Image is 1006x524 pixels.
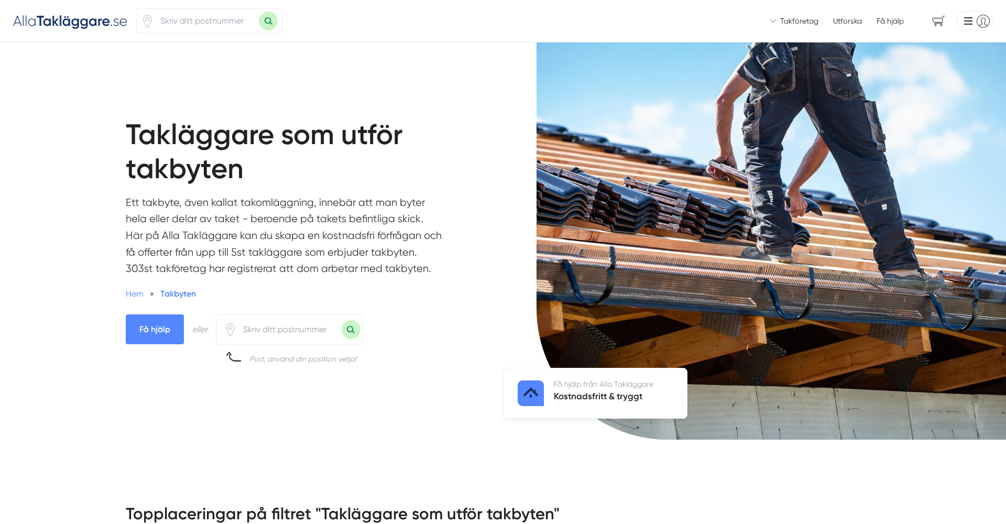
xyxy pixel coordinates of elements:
button: Sök med postnummer [259,12,278,30]
p: Ett takbyte, även kallat takomläggning, innebär att man byter hela eller delar av taket - beroend... [126,194,443,282]
svg: Pin / Karta [141,15,154,28]
input: Skriv ditt postnummer [237,318,342,342]
nav: Breadcrumb [126,287,443,300]
span: Få hjälp [877,16,904,26]
a: Hem [126,289,144,299]
span: navigation-cart [925,12,953,30]
div: Psst, använd din position vetja! [249,354,356,364]
img: Kostnadsfritt & tryggt logotyp [518,380,544,407]
a: Utforska [833,16,862,26]
a: Takbyten [160,289,196,299]
span: Få hjälp från Alla Takläggare [554,380,653,388]
button: Sök med postnummer [342,320,360,339]
span: » [150,287,154,300]
svg: Pin / Karta [224,323,237,336]
span: Få hjälp [126,314,184,344]
h1: Takläggare som utför takbyten [126,118,478,194]
h5: Kostnadsfritt & tryggt [554,389,653,406]
span: Klicka för att använda din position. [141,15,154,28]
img: Alla Takläggare [13,12,128,29]
div: eller [192,323,207,336]
span: Takföretag [780,16,818,26]
input: Skriv ditt postnummer [154,9,259,33]
span: Klicka för att använda din position. [224,323,237,336]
